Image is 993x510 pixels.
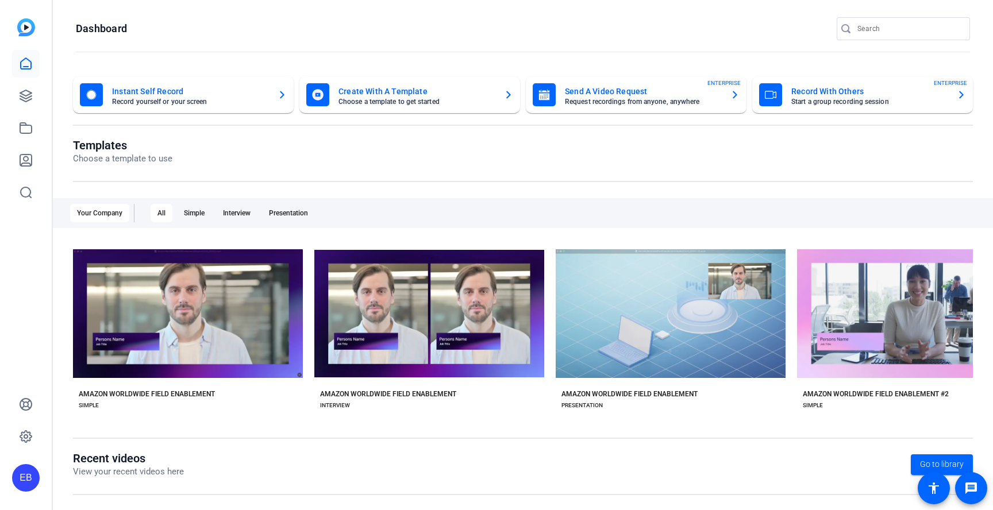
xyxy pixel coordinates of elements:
h1: Templates [73,138,172,152]
span: ENTERPRISE [707,79,741,87]
input: Search [857,22,961,36]
div: Interview [216,204,257,222]
button: Send A Video RequestRequest recordings from anyone, anywhereENTERPRISE [526,76,746,113]
div: Your Company [70,204,129,222]
mat-card-subtitle: Start a group recording session [791,98,948,105]
mat-card-subtitle: Choose a template to get started [338,98,495,105]
span: ENTERPRISE [934,79,967,87]
button: Instant Self RecordRecord yourself or your screen [73,76,294,113]
div: AMAZON WORLDWIDE FIELD ENABLEMENT [320,389,456,399]
mat-card-subtitle: Record yourself or your screen [112,98,268,105]
p: View your recent videos here [73,465,184,478]
img: blue-gradient.svg [17,18,35,36]
div: Simple [177,204,211,222]
div: AMAZON WORLDWIDE FIELD ENABLEMENT [79,389,215,399]
mat-card-title: Record With Others [791,84,948,98]
div: SIMPLE [79,401,99,410]
div: Presentation [262,204,315,222]
span: Go to library [920,458,964,470]
h1: Dashboard [76,22,127,36]
div: All [151,204,172,222]
div: AMAZON WORLDWIDE FIELD ENABLEMENT #2 [803,389,949,399]
p: Choose a template to use [73,152,172,165]
mat-card-title: Instant Self Record [112,84,268,98]
div: EB [12,464,40,492]
div: INTERVIEW [320,401,350,410]
button: Create With A TemplateChoose a template to get started [299,76,520,113]
div: SIMPLE [803,401,823,410]
button: Record With OthersStart a group recording sessionENTERPRISE [752,76,973,113]
mat-icon: accessibility [927,481,941,495]
mat-card-subtitle: Request recordings from anyone, anywhere [565,98,721,105]
mat-card-title: Create With A Template [338,84,495,98]
h1: Recent videos [73,451,184,465]
mat-icon: message [964,481,978,495]
div: AMAZON WORLDWIDE FIELD ENABLEMENT [561,389,698,399]
a: Go to library [911,454,973,475]
mat-card-title: Send A Video Request [565,84,721,98]
div: PRESENTATION [561,401,603,410]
